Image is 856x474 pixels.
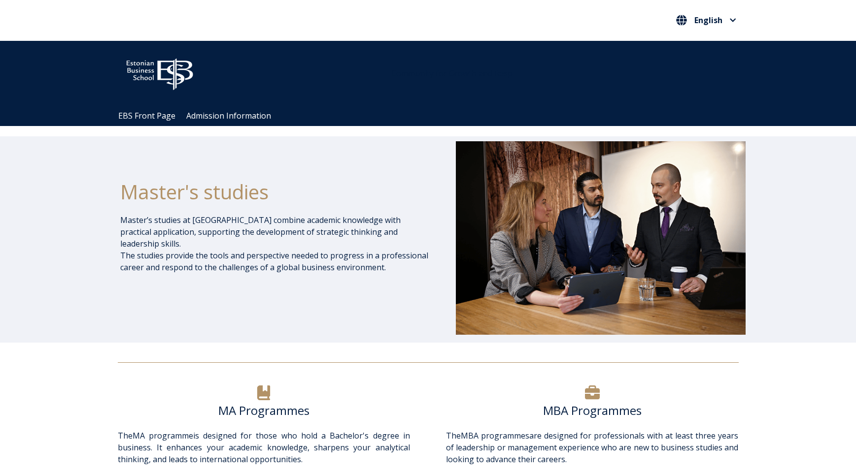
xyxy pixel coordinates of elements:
[694,16,722,24] span: English
[118,403,410,418] h6: MA Programmes
[674,12,739,29] nav: Select your language
[113,106,753,126] div: Navigation Menu
[133,430,193,441] a: MA programme
[446,403,738,418] h6: MBA Programmes
[120,214,430,273] p: Master’s studies at [GEOGRAPHIC_DATA] combine academic knowledge with practical application, supp...
[118,110,175,121] a: EBS Front Page
[118,51,202,93] img: ebs_logo2016_white
[456,141,746,334] img: DSC_1073
[391,68,513,79] span: Community for Growth and Resp
[674,12,739,28] button: English
[118,430,410,465] span: The is designed for those who hold a Bachelor's degree in business. It enhances your academic kno...
[186,110,271,121] a: Admission Information
[446,430,738,465] span: The are designed for professionals with at least three years of leadership or management experien...
[120,180,430,204] h1: Master's studies
[461,430,529,441] a: MBA programmes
